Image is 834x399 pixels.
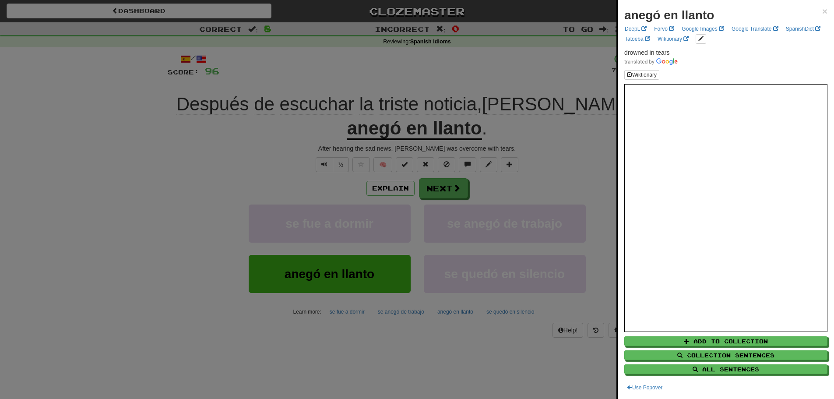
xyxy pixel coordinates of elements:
span: × [822,6,827,16]
img: Color short [624,58,678,65]
a: Google Images [679,24,727,34]
button: Add to Collection [624,336,827,346]
a: DeepL [622,24,649,34]
strong: anegó en llanto [624,8,714,22]
a: Google Translate [729,24,781,34]
a: Wiktionary [655,34,691,44]
button: Use Popover [624,383,665,392]
button: All Sentences [624,364,827,374]
button: Collection Sentences [624,350,827,360]
a: Forvo [651,24,677,34]
span: drowned in tears [624,49,670,56]
a: Tatoeba [622,34,653,44]
a: SpanishDict [783,24,823,34]
button: Close [822,7,827,16]
button: Wiktionary [624,70,659,80]
button: edit links [696,34,706,44]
